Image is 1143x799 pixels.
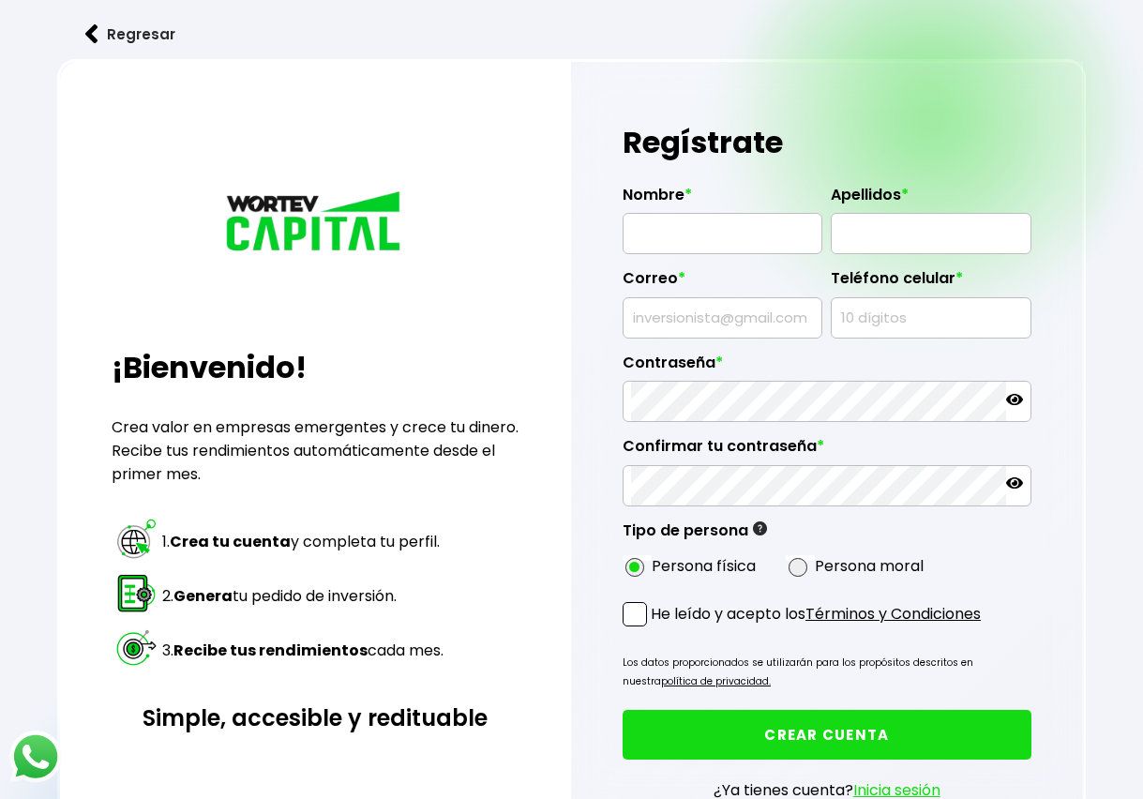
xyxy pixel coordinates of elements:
[161,570,444,623] td: 2. tu pedido de inversión.
[623,114,1030,171] h1: Regístrate
[831,269,1030,297] label: Teléfono celular
[114,517,158,561] img: paso 1
[839,298,1022,338] input: 10 dígitos
[112,345,519,390] h2: ¡Bienvenido!
[85,24,98,44] img: flecha izquierda
[57,9,1086,59] a: flecha izquierdaRegresar
[623,710,1030,760] button: CREAR CUENTA
[9,731,62,783] img: logos_whatsapp-icon.242b2217.svg
[805,603,981,625] a: Términos y Condiciones
[623,186,822,214] label: Nombre
[57,9,203,59] button: Regresar
[112,415,519,486] p: Crea valor en empresas emergentes y crece tu dinero. Recibe tus rendimientos automáticamente desd...
[170,531,291,552] strong: Crea tu cuenta
[831,186,1030,214] label: Apellidos
[114,571,158,615] img: paso 2
[623,354,1030,382] label: Contraseña
[114,626,158,670] img: paso 3
[173,640,368,661] strong: Recibe tus rendimientos
[815,554,924,578] label: Persona moral
[631,298,814,338] input: inversionista@gmail.com
[161,625,444,677] td: 3. cada mes.
[753,521,767,535] img: gfR76cHglkPwleuBLjWdxeZVvX9Wp6JBDmjRYY8JYDQn16A2ICN00zLTgIroGa6qie5tIuWH7V3AapTKqzv+oMZsGfMUqL5JM...
[623,654,1030,691] p: Los datos proporcionados se utilizarán para los propósitos descritos en nuestra
[661,674,771,688] a: política de privacidad.
[623,269,822,297] label: Correo
[112,701,519,734] h3: Simple, accesible y redituable
[161,516,444,568] td: 1. y completa tu perfil.
[623,521,767,550] label: Tipo de persona
[221,188,409,258] img: logo_wortev_capital
[623,437,1030,465] label: Confirmar tu contraseña
[173,585,233,607] strong: Genera
[652,554,756,578] label: Persona física
[651,602,981,626] p: He leído y acepto los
